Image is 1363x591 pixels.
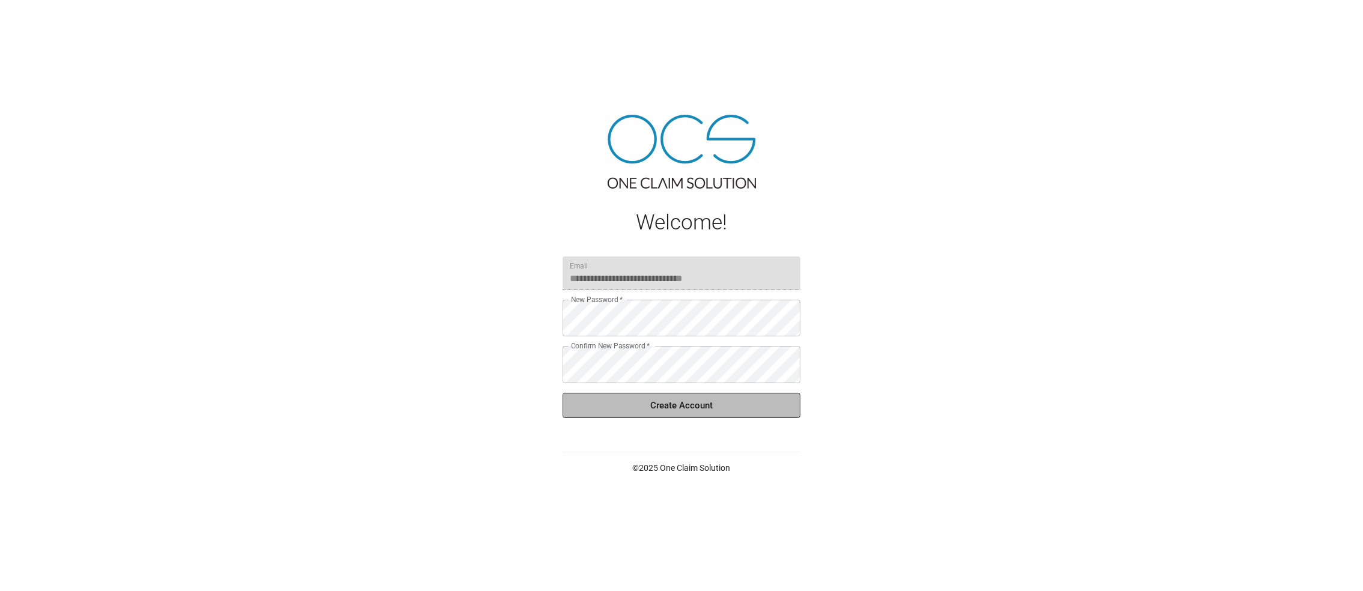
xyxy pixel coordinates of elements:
[563,393,800,418] button: Create Account
[14,7,62,31] img: ocs-logo-white-transparent.png
[563,462,800,474] p: © 2025 One Claim Solution
[563,210,800,235] h1: Welcome!
[571,294,623,305] label: New Password
[570,261,588,271] label: Email
[608,115,756,189] img: ocs-logo-tra.png
[571,341,650,351] label: Confirm New Password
